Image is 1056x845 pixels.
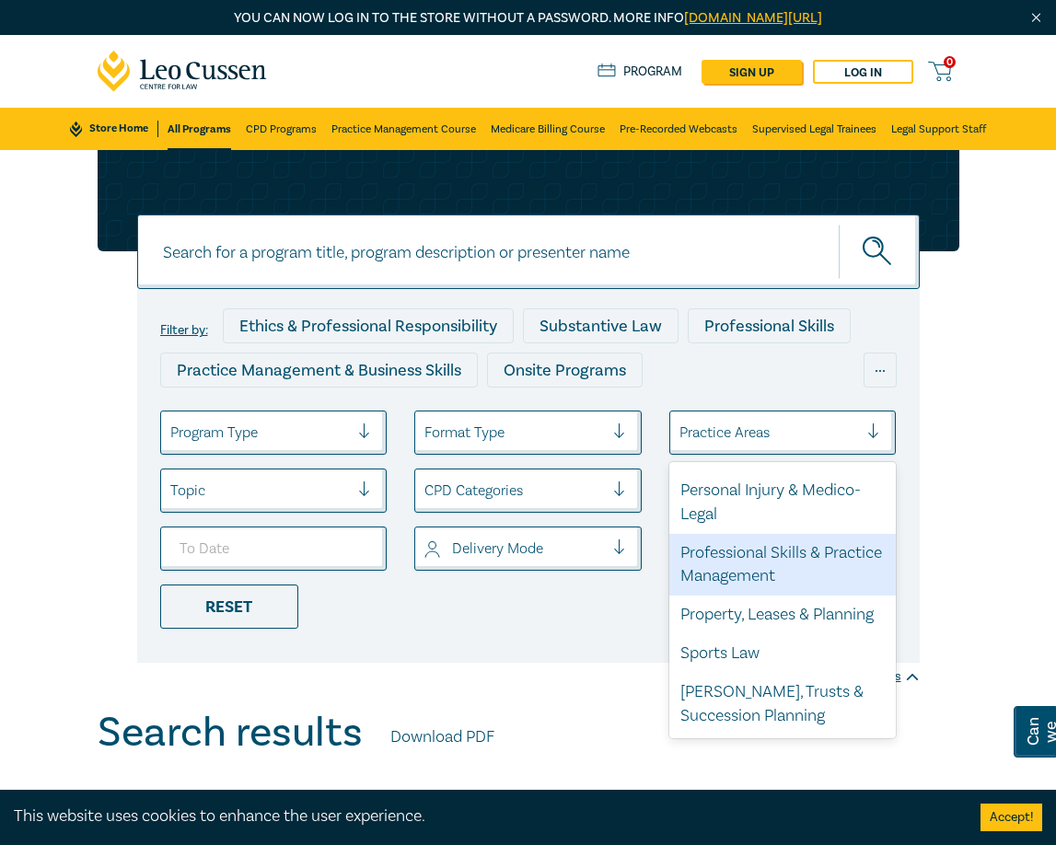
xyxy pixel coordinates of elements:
[98,8,959,29] p: You can now log in to the store without a password. More info
[137,214,920,289] input: Search for a program title, program description or presenter name
[491,108,605,150] a: Medicare Billing Course
[679,422,683,443] input: select
[160,527,388,571] input: To Date
[813,60,913,84] a: Log in
[160,323,208,338] label: Filter by:
[14,804,953,828] div: This website uses cookies to enhance the user experience.
[620,108,737,150] a: Pre-Recorded Webcasts
[891,108,986,150] a: Legal Support Staff
[752,108,876,150] a: Supervised Legal Trainees
[669,634,897,673] div: Sports Law
[331,108,476,150] a: Practice Management Course
[424,480,428,501] input: select
[1028,10,1044,26] img: Close
[424,422,428,443] input: select
[160,397,446,432] div: Live Streamed One Hour Seminars
[981,804,1042,831] button: Accept cookies
[669,471,897,534] div: Personal Injury & Medico-Legal
[598,64,683,80] a: Program
[523,308,679,343] div: Substantive Law
[688,308,851,343] div: Professional Skills
[424,538,428,559] input: select
[669,596,897,634] div: Property, Leases & Planning
[70,121,157,137] a: Store Home
[98,709,363,757] h1: Search results
[160,585,298,629] div: Reset
[170,480,174,501] input: select
[669,673,897,735] div: [PERSON_NAME], Trusts & Succession Planning
[455,397,802,432] div: Live Streamed Conferences and Intensives
[160,353,478,388] div: Practice Management & Business Skills
[170,422,174,443] input: select
[246,108,317,150] a: CPD Programs
[168,108,231,150] a: All Programs
[944,56,956,68] span: 0
[390,725,494,749] a: Download PDF
[864,353,897,388] div: ...
[223,308,514,343] div: Ethics & Professional Responsibility
[487,353,643,388] div: Onsite Programs
[702,60,802,84] a: sign up
[684,9,822,27] a: [DOMAIN_NAME][URL]
[669,534,897,596] div: Professional Skills & Practice Management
